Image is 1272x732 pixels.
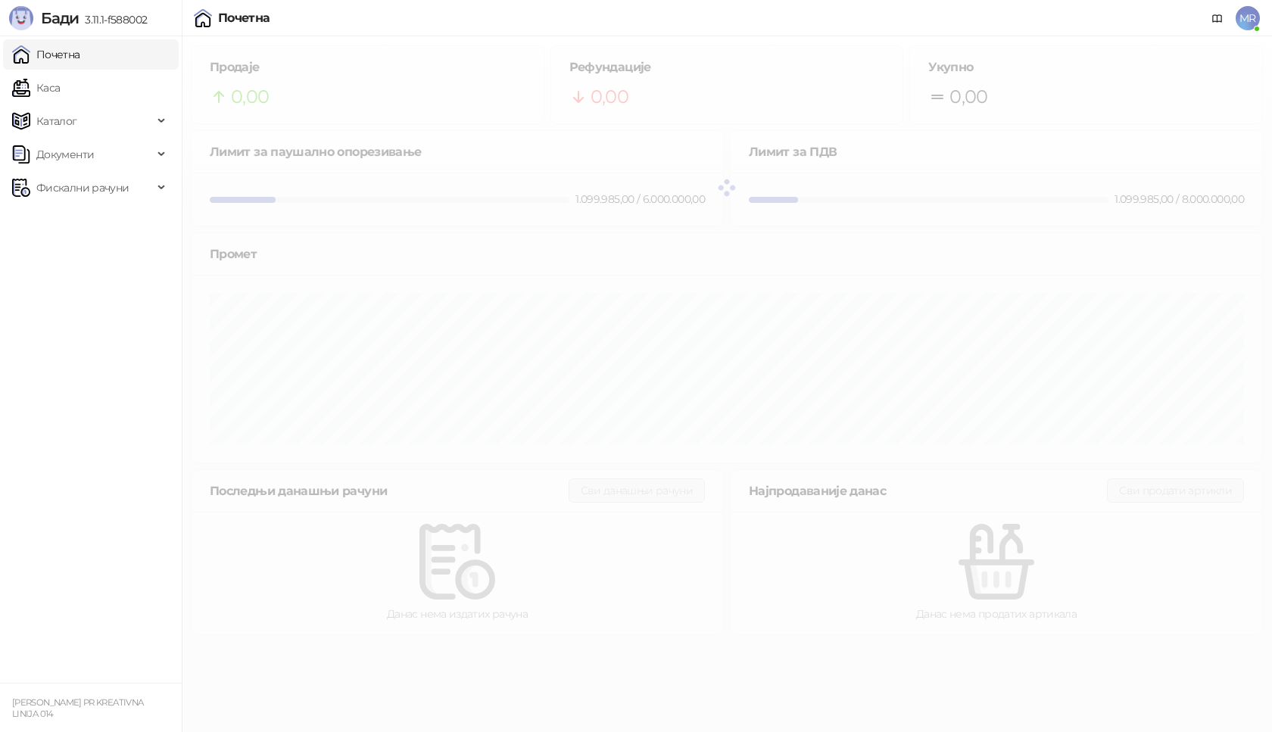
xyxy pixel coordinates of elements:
[12,73,60,103] a: Каса
[12,697,143,719] small: [PERSON_NAME] PR KREATIVNA LINIJA 014
[36,173,129,203] span: Фискални рачуни
[9,6,33,30] img: Logo
[1236,6,1260,30] span: MR
[36,139,94,170] span: Документи
[12,39,80,70] a: Почетна
[41,9,79,27] span: Бади
[79,13,147,26] span: 3.11.1-f588002
[218,12,270,24] div: Почетна
[1205,6,1230,30] a: Документација
[36,106,77,136] span: Каталог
